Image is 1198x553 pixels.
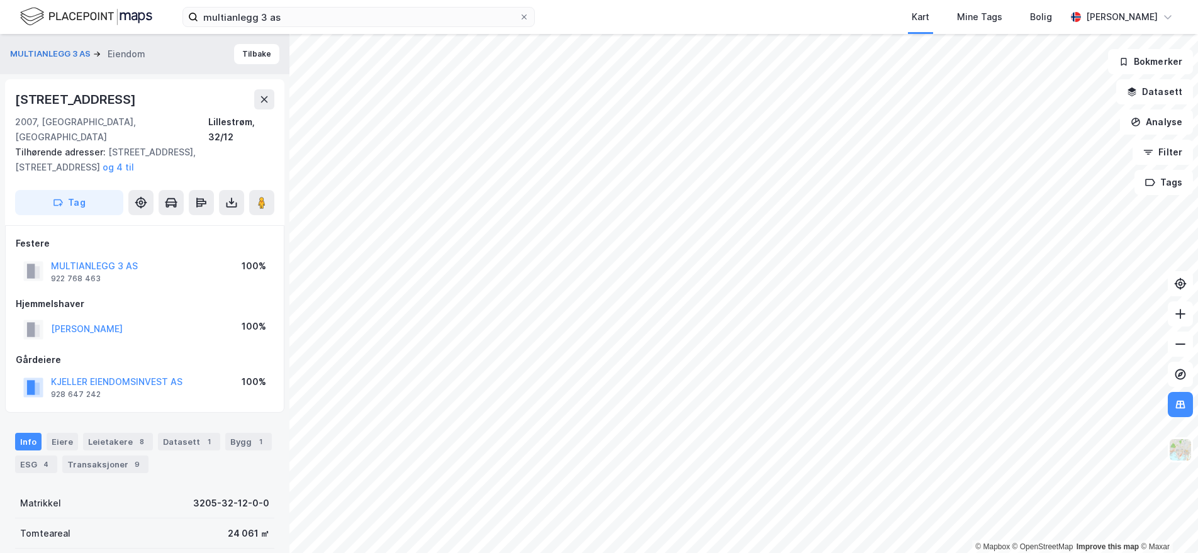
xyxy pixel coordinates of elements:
div: ESG [15,455,57,473]
iframe: Chat Widget [1135,493,1198,553]
div: 100% [242,259,266,274]
div: 3205-32-12-0-0 [193,496,269,511]
div: [PERSON_NAME] [1086,9,1158,25]
button: Bokmerker [1108,49,1193,74]
div: 9 [131,458,143,471]
div: 4 [40,458,52,471]
a: OpenStreetMap [1012,542,1073,551]
div: Festere [16,236,274,251]
div: 2007, [GEOGRAPHIC_DATA], [GEOGRAPHIC_DATA] [15,115,208,145]
div: Kontrollprogram for chat [1135,493,1198,553]
div: Eiere [47,433,78,450]
button: Datasett [1116,79,1193,104]
div: [STREET_ADDRESS], [STREET_ADDRESS] [15,145,264,175]
div: 1 [203,435,215,448]
div: Leietakere [83,433,153,450]
div: Datasett [158,433,220,450]
img: logo.f888ab2527a4732fd821a326f86c7f29.svg [20,6,152,28]
button: Tilbake [234,44,279,64]
div: 8 [135,435,148,448]
div: Matrikkel [20,496,61,511]
div: 100% [242,319,266,334]
button: Tag [15,190,123,215]
div: Hjemmelshaver [16,296,274,311]
div: Bolig [1030,9,1052,25]
a: Mapbox [975,542,1010,551]
div: 922 768 463 [51,274,101,284]
div: [STREET_ADDRESS] [15,89,138,109]
div: Bygg [225,433,272,450]
div: Lillestrøm, 32/12 [208,115,274,145]
a: Improve this map [1077,542,1139,551]
div: 1 [254,435,267,448]
div: 928 647 242 [51,389,101,399]
div: Info [15,433,42,450]
div: 100% [242,374,266,389]
div: Tomteareal [20,526,70,541]
div: Mine Tags [957,9,1002,25]
input: Søk på adresse, matrikkel, gårdeiere, leietakere eller personer [198,8,519,26]
div: Eiendom [108,47,145,62]
div: Gårdeiere [16,352,274,367]
button: Analyse [1120,109,1193,135]
button: Filter [1133,140,1193,165]
div: Kart [912,9,929,25]
button: Tags [1134,170,1193,195]
img: Z [1168,438,1192,462]
span: Tilhørende adresser: [15,147,108,157]
div: 24 061 ㎡ [228,526,269,541]
div: Transaksjoner [62,455,148,473]
button: MULTIANLEGG 3 AS [10,48,93,60]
